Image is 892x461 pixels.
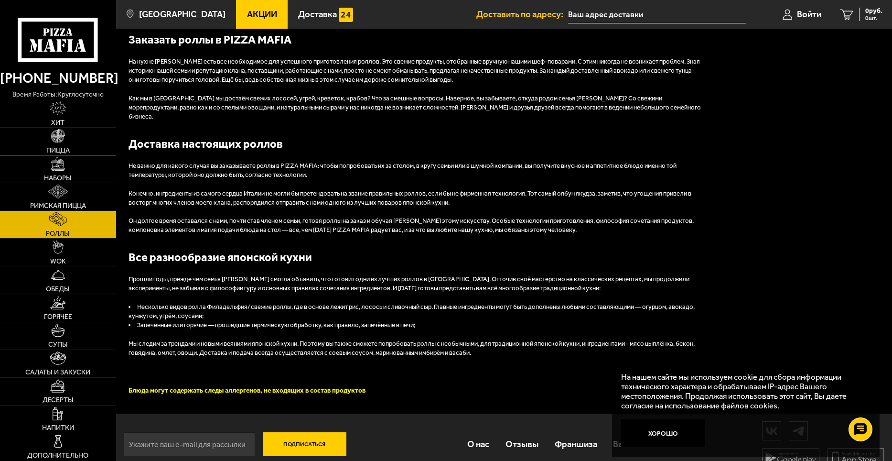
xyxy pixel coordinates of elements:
a: О нас [460,429,498,460]
li: Запечённые или горячие — прошедшие термическую обработку, как правило, запечённые в печи; [129,321,702,330]
span: Доставить по адресу: [476,10,568,19]
span: Пицца [46,147,70,154]
h2: Все разнообразие японской кухни [129,249,702,265]
span: 0 шт. [865,15,882,21]
p: Как мы в [GEOGRAPHIC_DATA] мы достаём свежих лососей, угрей, креветок, крабов? Что за смешные воп... [129,94,702,121]
h2: Доставка настоящих роллов [129,136,702,152]
p: Он долгое время оставался с нами, почти став членом семьи, готовя роллы на заказ и обучая [PERSON... [129,217,702,235]
span: Десерты [43,396,74,403]
span: Доставка [298,10,337,19]
p: Конечно, ингредиенты из самого сердца Италии не могли бы претендовать на звание правильных роллов... [129,189,702,208]
a: Отзывы [497,429,547,460]
p: На кухне [PERSON_NAME] есть все необходимое для успешного приготовления роллов. Это свежие продук... [129,57,702,85]
span: 0 руб. [865,8,882,14]
span: [GEOGRAPHIC_DATA] [139,10,226,19]
span: Наборы [44,175,72,181]
button: Подписаться [263,432,346,456]
span: Супы [48,341,68,348]
p: Не важно для какого случая вы заказываете роллы в PIZZA MAFIA: чтобы попробовать их за столом, в ... [129,162,702,180]
a: Вакансии [605,429,658,460]
span: Хит [51,119,64,126]
p: Мы следим за трендами и новыми веяниями японской кухни. Поэтому вы также сможете попробовать ролл... [129,340,702,358]
span: Акции [247,10,277,19]
span: Дополнительно [27,452,88,459]
input: Укажите ваш e-mail для рассылки [124,432,255,456]
span: Обеды [46,285,70,292]
li: Несколько видов ролла Филадельфия/ свежие роллы, где в основе лежит рис, лосось и сливочный сыр. ... [129,303,702,321]
span: Роллы [46,230,70,237]
button: Хорошо [621,419,705,447]
p: Прошли годы, прежде чем семья [PERSON_NAME] смогла объявить, что готовит одни из лучших роллов в ... [129,275,702,293]
b: Блюда могут содержать следы аллергенов, не входящих в состав продуктов [129,386,365,395]
span: Войти [797,10,821,19]
span: Римская пицца [30,202,86,209]
a: Франшиза [547,429,605,460]
span: Горячее [44,313,72,320]
p: На нашем сайте мы используем cookie для сбора информации технического характера и обрабатываем IP... [621,372,864,411]
img: 15daf4d41897b9f0e9f617042186c801.svg [339,8,353,22]
h2: Заказать роллы в PIZZA MAFIA [129,32,702,48]
span: WOK [50,258,66,264]
span: Напитки [42,424,74,431]
span: Салаты и закуски [25,369,90,375]
input: Ваш адрес доставки [568,6,746,23]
